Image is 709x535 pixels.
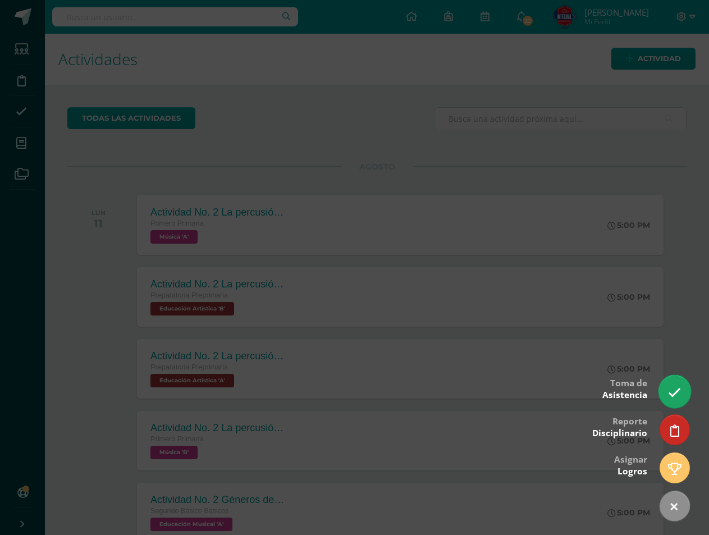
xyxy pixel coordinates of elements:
[602,389,647,401] span: Asistencia
[614,446,647,483] div: Asignar
[617,465,647,477] span: Logros
[592,408,647,445] div: Reporte
[592,427,647,439] span: Disciplinario
[602,370,647,406] div: Toma de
